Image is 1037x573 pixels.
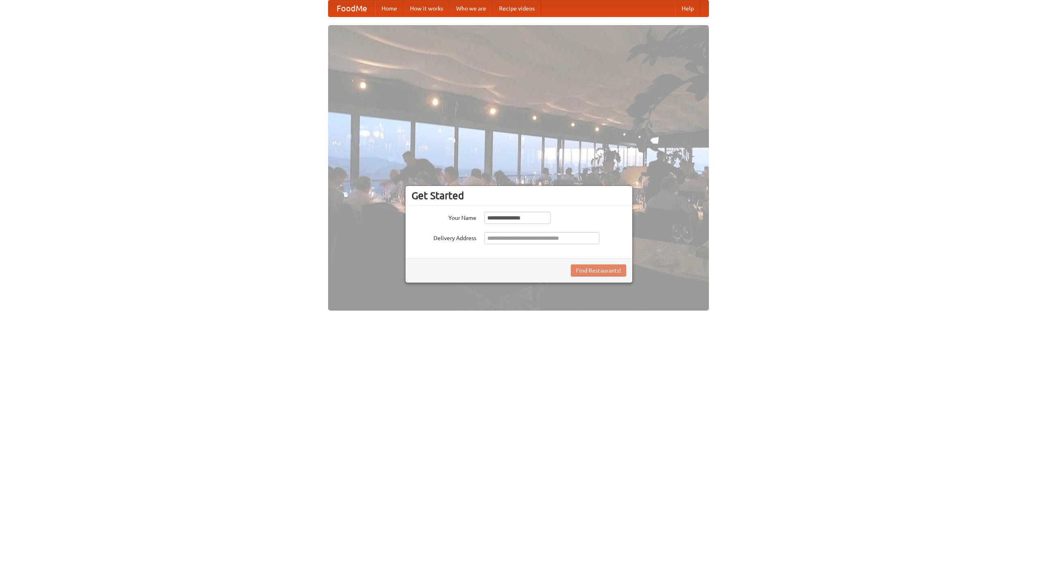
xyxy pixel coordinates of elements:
label: Delivery Address [412,232,476,242]
a: Home [375,0,403,17]
a: Who we are [450,0,493,17]
a: Recipe videos [493,0,541,17]
button: Find Restaurants! [571,264,626,277]
h3: Get Started [412,190,626,202]
a: Help [675,0,700,17]
a: How it works [403,0,450,17]
label: Your Name [412,212,476,222]
a: FoodMe [329,0,375,17]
